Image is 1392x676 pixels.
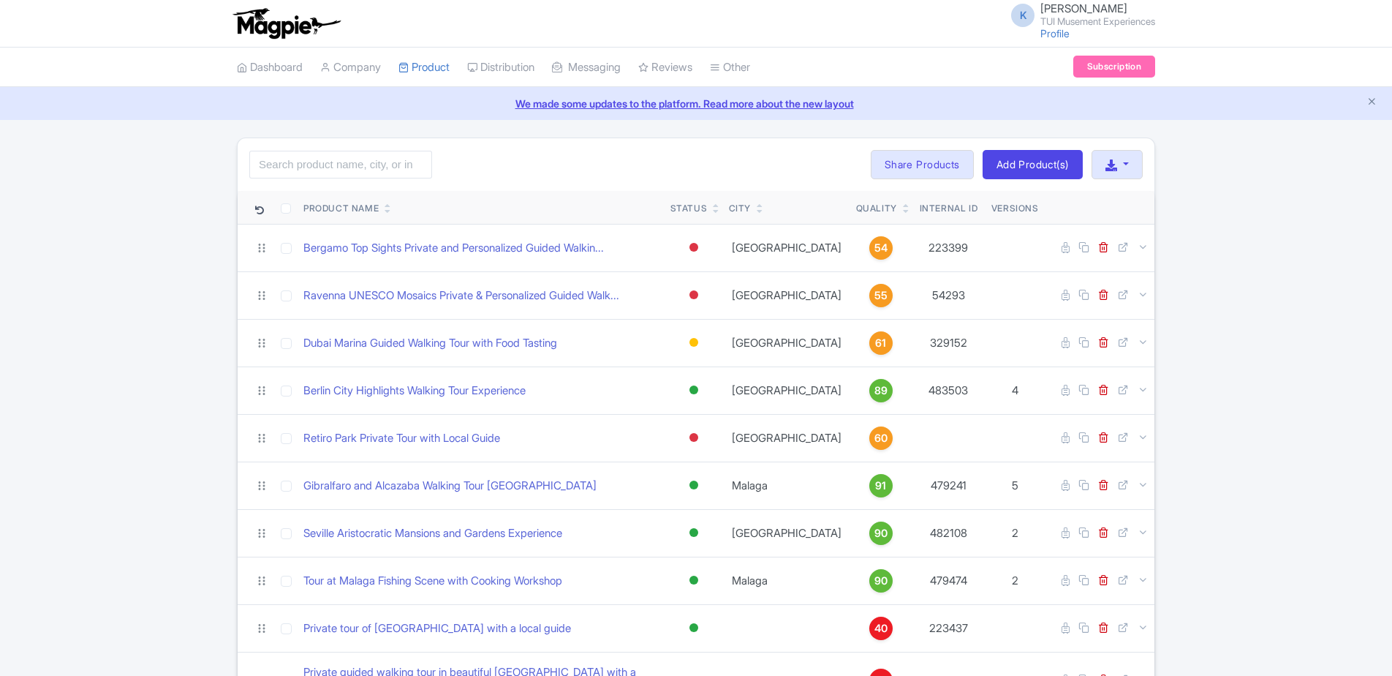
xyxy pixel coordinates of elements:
a: Private tour of [GEOGRAPHIC_DATA] with a local guide [303,620,571,637]
a: 61 [856,331,906,355]
th: Versions [986,191,1045,225]
span: 91 [875,478,886,494]
span: [PERSON_NAME] [1040,1,1127,15]
td: 482108 [912,509,986,557]
a: Dashboard [237,48,303,88]
a: Profile [1040,27,1070,40]
a: Retiro Park Private Tour with Local Guide [303,430,500,447]
a: Reviews [638,48,692,88]
td: Malaga [723,557,850,604]
input: Search product name, city, or interal id [249,151,432,179]
a: 40 [856,617,906,640]
a: Messaging [552,48,621,88]
div: Inactive [686,285,701,306]
a: 60 [856,427,906,450]
a: Seville Aristocratic Mansions and Gardens Experience [303,525,562,542]
span: 2 [1012,574,1018,587]
div: Active [686,522,701,544]
a: Subscription [1073,56,1155,78]
a: Share Products [871,150,974,179]
a: Ravenna UNESCO Mosaics Private & Personalized Guided Walk... [303,288,619,304]
td: 223437 [912,604,986,652]
div: Active [686,617,701,639]
td: [GEOGRAPHIC_DATA] [723,367,850,414]
a: Gibralfaro and Alcazaba Walking Tour [GEOGRAPHIC_DATA] [303,478,597,495]
img: logo-ab69f6fb50320c5b225c76a69d11143b.png [230,7,343,40]
a: Other [710,48,750,88]
span: 61 [875,335,886,351]
span: K [1011,4,1034,27]
a: 90 [856,522,906,545]
div: City [729,202,751,215]
a: Company [320,48,381,88]
td: 223399 [912,224,986,271]
td: 479474 [912,557,986,604]
a: 54 [856,236,906,260]
span: 40 [874,620,888,636]
button: Close announcement [1366,94,1377,111]
a: 89 [856,379,906,402]
td: Malaga [723,462,850,509]
div: Active [686,570,701,591]
span: 90 [874,525,888,541]
div: Active [686,475,701,496]
a: Bergamo Top Sights Private and Personalized Guided Walkin... [303,240,604,257]
span: 2 [1012,526,1018,540]
a: Dubai Marina Guided Walking Tour with Food Tasting [303,335,557,352]
td: 479241 [912,462,986,509]
a: Product [398,48,450,88]
span: 4 [1012,383,1018,397]
td: 329152 [912,319,986,367]
span: 60 [874,430,888,446]
a: K [PERSON_NAME] TUI Musement Experiences [1002,3,1155,26]
div: Status [670,202,708,215]
td: [GEOGRAPHIC_DATA] [723,319,850,367]
a: 55 [856,284,906,307]
td: [GEOGRAPHIC_DATA] [723,271,850,319]
a: Berlin City Highlights Walking Tour Experience [303,383,526,399]
a: 91 [856,474,906,497]
td: [GEOGRAPHIC_DATA] [723,224,850,271]
div: Inactive [686,427,701,448]
td: 483503 [912,367,986,414]
div: Inactive [686,237,701,258]
span: 5 [1012,478,1018,492]
span: 55 [874,288,888,304]
th: Internal ID [912,191,986,225]
td: [GEOGRAPHIC_DATA] [723,509,850,557]
td: 54293 [912,271,986,319]
a: Add Product(s) [983,150,1083,179]
span: 89 [874,383,888,399]
small: TUI Musement Experiences [1040,17,1155,26]
div: Product Name [303,202,379,215]
div: Quality [856,202,897,215]
span: 90 [874,573,888,589]
a: We made some updates to the platform. Read more about the new layout [9,96,1383,111]
div: Active [686,380,701,401]
a: 90 [856,569,906,593]
a: Distribution [467,48,534,88]
span: 54 [874,240,888,256]
a: Tour at Malaga Fishing Scene with Cooking Workshop [303,573,562,590]
div: Building [686,332,701,353]
td: [GEOGRAPHIC_DATA] [723,414,850,462]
